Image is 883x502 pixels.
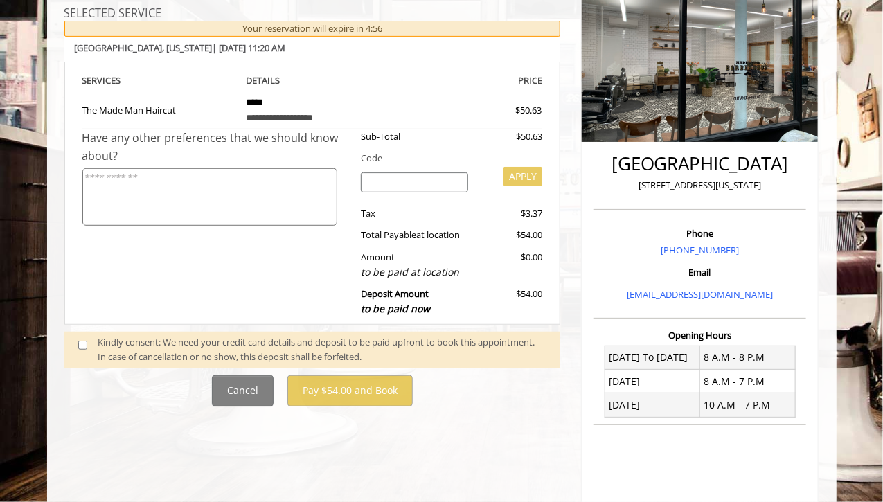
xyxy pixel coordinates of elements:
[212,375,274,406] button: Cancel
[597,178,803,192] p: [STREET_ADDRESS][US_STATE]
[597,267,803,277] h3: Email
[116,74,121,87] span: S
[82,129,351,165] div: Have any other preferences that we should know about?
[361,265,468,280] div: to be paid at location
[479,287,542,316] div: $54.00
[597,154,803,174] h2: [GEOGRAPHIC_DATA]
[479,206,542,221] div: $3.37
[605,393,700,417] td: [DATE]
[361,302,430,315] span: to be paid now
[661,244,739,256] a: [PHONE_NUMBER]
[287,375,413,406] button: Pay $54.00 and Book
[465,103,542,118] div: $50.63
[416,228,460,241] span: at location
[163,42,213,54] span: , [US_STATE]
[98,335,546,364] div: Kindly consent: We need your credit card details and deposit to be paid upfront to book this appo...
[597,228,803,238] h3: Phone
[700,346,796,369] td: 8 A.M - 8 P.M
[503,167,542,186] button: APPLY
[64,21,561,37] div: Your reservation will expire in 4:56
[350,206,479,221] div: Tax
[700,370,796,393] td: 8 A.M - 7 P.M
[82,89,236,129] td: The Made Man Haircut
[361,287,430,315] b: Deposit Amount
[350,250,479,280] div: Amount
[350,228,479,242] div: Total Payable
[479,250,542,280] div: $0.00
[605,346,700,369] td: [DATE] To [DATE]
[627,288,773,301] a: [EMAIL_ADDRESS][DOMAIN_NAME]
[389,73,543,89] th: PRICE
[479,129,542,144] div: $50.63
[235,73,389,89] th: DETAILS
[350,151,542,165] div: Code
[64,8,561,20] h3: SELECTED SERVICE
[594,330,806,340] h3: Opening Hours
[75,42,286,54] b: [GEOGRAPHIC_DATA] | [DATE] 11:20 AM
[82,73,236,89] th: SERVICE
[700,393,796,417] td: 10 A.M - 7 P.M
[350,129,479,144] div: Sub-Total
[605,370,700,393] td: [DATE]
[479,228,542,242] div: $54.00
